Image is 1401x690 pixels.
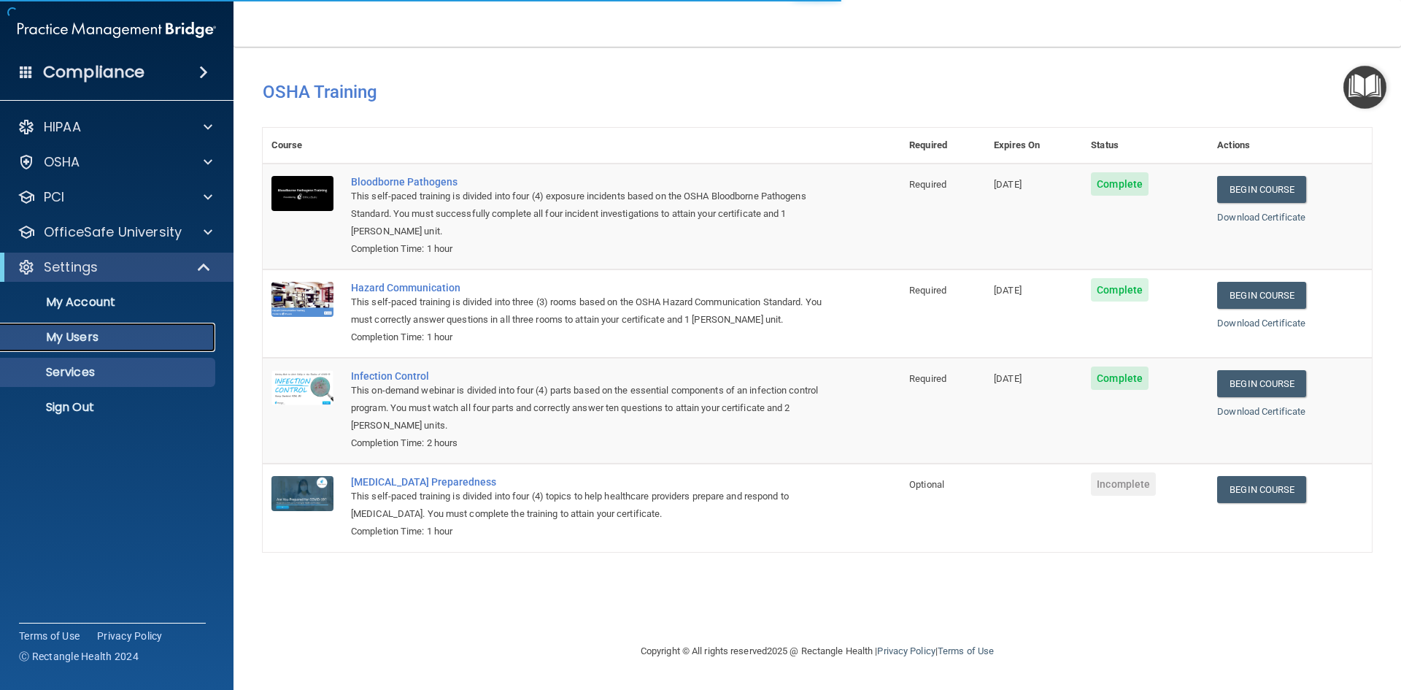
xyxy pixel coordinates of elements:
[909,285,946,296] span: Required
[1217,318,1305,329] a: Download Certificate
[44,153,80,171] p: OSHA
[1343,66,1386,109] button: Open Resource Center
[263,128,342,164] th: Course
[19,629,80,643] a: Terms of Use
[351,434,827,452] div: Completion Time: 2 hours
[351,476,827,488] a: [MEDICAL_DATA] Preparedness
[994,179,1022,190] span: [DATE]
[351,523,827,540] div: Completion Time: 1 hour
[877,645,935,656] a: Privacy Policy
[994,285,1022,296] span: [DATE]
[9,365,209,380] p: Services
[909,479,944,490] span: Optional
[351,382,827,434] div: This on-demand webinar is divided into four (4) parts based on the essential components of an inf...
[9,400,209,415] p: Sign Out
[18,223,212,241] a: OfficeSafe University
[97,629,163,643] a: Privacy Policy
[18,15,216,45] img: PMB logo
[351,188,827,240] div: This self-paced training is divided into four (4) exposure incidents based on the OSHA Bloodborne...
[900,128,985,164] th: Required
[44,118,81,136] p: HIPAA
[985,128,1082,164] th: Expires On
[1082,128,1208,164] th: Status
[909,179,946,190] span: Required
[1217,406,1305,417] a: Download Certificate
[909,373,946,384] span: Required
[18,188,212,206] a: PCI
[1217,370,1306,397] a: Begin Course
[1091,278,1149,302] span: Complete
[1091,172,1149,196] span: Complete
[44,188,64,206] p: PCI
[9,330,209,345] p: My Users
[18,118,212,136] a: HIPAA
[9,295,209,310] p: My Account
[1091,367,1149,390] span: Complete
[1208,128,1372,164] th: Actions
[351,240,827,258] div: Completion Time: 1 hour
[19,649,139,664] span: Ⓒ Rectangle Health 2024
[18,153,212,171] a: OSHA
[1217,176,1306,203] a: Begin Course
[994,373,1022,384] span: [DATE]
[43,62,144,83] h4: Compliance
[351,329,827,346] div: Completion Time: 1 hour
[351,488,827,523] div: This self-paced training is divided into four (4) topics to help healthcare providers prepare and...
[351,176,827,188] a: Bloodborne Pathogens
[1091,472,1156,496] span: Incomplete
[1217,212,1305,223] a: Download Certificate
[44,258,98,276] p: Settings
[351,294,827,329] div: This self-paced training is divided into three (3) rooms based on the OSHA Hazard Communication S...
[263,82,1372,102] h4: OSHA Training
[1217,476,1306,503] a: Begin Course
[1217,282,1306,309] a: Begin Course
[351,370,827,382] a: Infection Control
[351,282,827,294] a: Hazard Communication
[551,628,1084,675] div: Copyright © All rights reserved 2025 @ Rectangle Health | |
[44,223,182,241] p: OfficeSafe University
[938,645,994,656] a: Terms of Use
[18,258,212,276] a: Settings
